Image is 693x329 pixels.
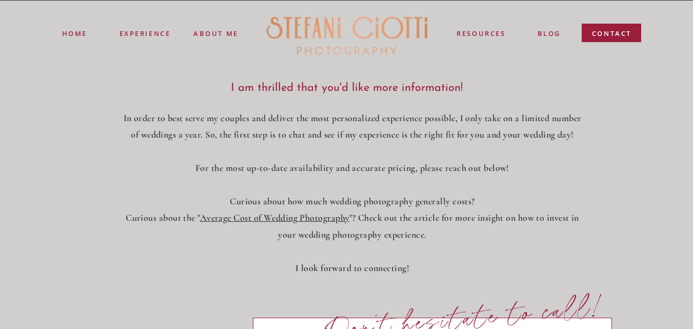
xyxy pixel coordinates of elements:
a: ABOUT ME [193,28,240,37]
a: Home [62,28,87,38]
a: experience [120,28,170,36]
a: blog [538,28,561,40]
a: Average Cost of Wedding Photography [200,212,350,223]
p: In order to best serve my couples and deliver the most personalized experience possible, I only t... [121,110,584,277]
a: contact [592,28,632,43]
a: resources [456,28,507,40]
h3: I am thrilled that you'd like more information! [201,82,493,94]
